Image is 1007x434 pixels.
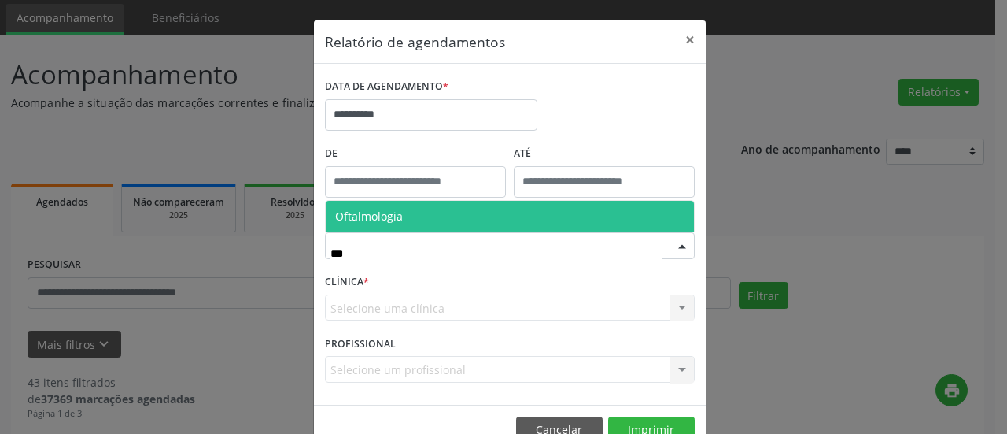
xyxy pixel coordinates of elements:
[325,75,448,99] label: DATA DE AGENDAMENTO
[325,32,505,52] h5: Relatório de agendamentos
[335,209,403,224] span: Oftalmologia
[325,332,396,356] label: PROFISSIONAL
[325,270,369,295] label: CLÍNICA
[674,20,706,59] button: Close
[325,142,506,166] label: De
[514,142,695,166] label: ATÉ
